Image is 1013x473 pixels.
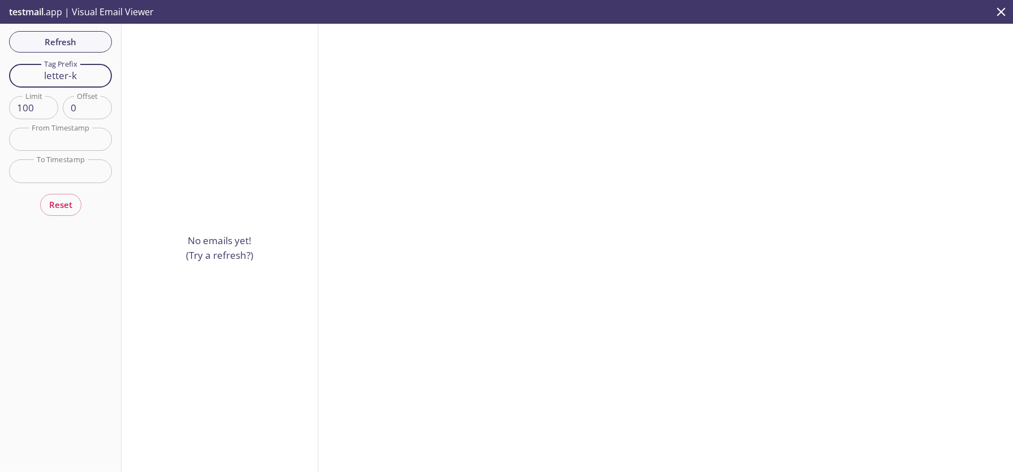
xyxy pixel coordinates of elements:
p: No emails yet! (Try a refresh?) [186,233,253,262]
span: Reset [49,197,72,212]
button: Reset [40,194,81,215]
span: testmail [9,6,44,18]
span: Refresh [18,34,103,49]
button: Refresh [9,31,112,53]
